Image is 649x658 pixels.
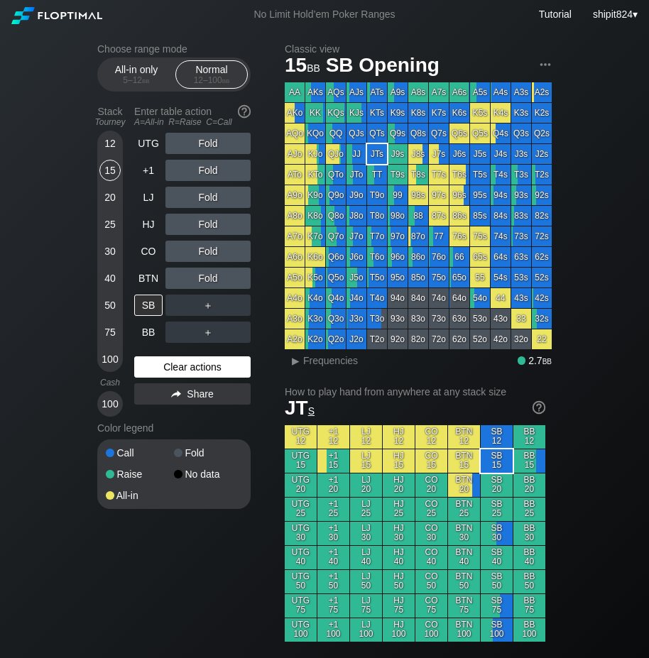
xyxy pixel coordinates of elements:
[134,295,163,316] div: SB
[415,498,447,521] div: CO 25
[388,226,408,246] div: 97o
[388,82,408,102] div: A9s
[326,247,346,267] div: Q6o
[350,425,382,449] div: LJ 12
[481,449,513,473] div: SB 15
[513,522,545,545] div: BB 30
[326,309,346,329] div: Q3o
[285,309,305,329] div: A3o
[470,82,490,102] div: A5s
[448,546,480,569] div: BTN 40
[538,57,553,72] img: ellipsis.fd386fe8.svg
[532,82,552,102] div: A2s
[317,522,349,545] div: +1 30
[97,417,251,439] div: Color legend
[513,473,545,497] div: BB 20
[470,329,490,349] div: 52o
[481,570,513,593] div: SB 50
[305,268,325,287] div: K5o
[347,309,366,329] div: J3o
[491,185,511,205] div: 94s
[326,206,346,226] div: Q8o
[97,43,251,55] h2: Choose range mode
[429,185,449,205] div: 97s
[99,133,121,154] div: 12
[491,144,511,164] div: J4s
[367,247,387,267] div: T6o
[415,449,447,473] div: CO 15
[285,449,317,473] div: UTG 15
[285,165,305,185] div: ATo
[448,594,480,618] div: BTN 75
[367,329,387,349] div: T2o
[134,133,163,154] div: UTG
[388,247,408,267] div: 96o
[285,288,305,308] div: A4o
[532,247,552,267] div: 62s
[481,425,513,449] div: SB 12
[511,144,531,164] div: J3s
[165,187,251,208] div: Fold
[350,570,382,593] div: LJ 50
[285,425,317,449] div: UTG 12
[470,124,490,143] div: Q5s
[305,206,325,226] div: K8o
[236,104,252,119] img: help.32db89a4.svg
[317,449,349,473] div: +1 15
[589,6,640,22] div: ▾
[347,268,366,287] div: J5o
[165,295,251,316] div: ＋
[449,103,469,123] div: K6s
[429,124,449,143] div: Q7s
[307,59,320,75] span: bb
[92,100,129,133] div: Stack
[449,268,469,287] div: 65o
[481,473,513,497] div: SB 20
[388,124,408,143] div: Q9s
[285,397,315,419] span: JT
[367,165,387,185] div: TT
[470,103,490,123] div: K5s
[326,124,346,143] div: QQ
[285,329,305,349] div: A2o
[383,498,415,521] div: HJ 25
[367,206,387,226] div: T8o
[448,425,480,449] div: BTN 12
[470,165,490,185] div: T5s
[408,185,428,205] div: 98s
[305,165,325,185] div: KTo
[511,329,531,349] div: 32o
[99,295,121,316] div: 50
[347,124,366,143] div: QJs
[481,522,513,545] div: SB 30
[106,469,174,479] div: Raise
[388,103,408,123] div: K9s
[174,448,242,458] div: Fold
[388,268,408,287] div: 95o
[350,498,382,521] div: LJ 25
[305,309,325,329] div: K3o
[347,144,366,164] div: JJ
[383,473,415,497] div: HJ 20
[408,226,428,246] div: 87o
[388,309,408,329] div: 93o
[448,449,480,473] div: BTN 15
[388,185,408,205] div: 99
[285,498,317,521] div: UTG 25
[350,546,382,569] div: LJ 40
[449,165,469,185] div: T6s
[481,546,513,569] div: SB 40
[99,349,121,370] div: 100
[511,82,531,102] div: A3s
[470,247,490,267] div: 65s
[511,309,531,329] div: 33
[593,9,633,20] span: shipit824
[491,206,511,226] div: 84s
[165,322,251,343] div: ＋
[305,288,325,308] div: K4o
[532,288,552,308] div: 42s
[99,160,121,181] div: 15
[532,144,552,164] div: J2s
[408,288,428,308] div: 84o
[232,9,416,23] div: No Limit Hold’em Poker Ranges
